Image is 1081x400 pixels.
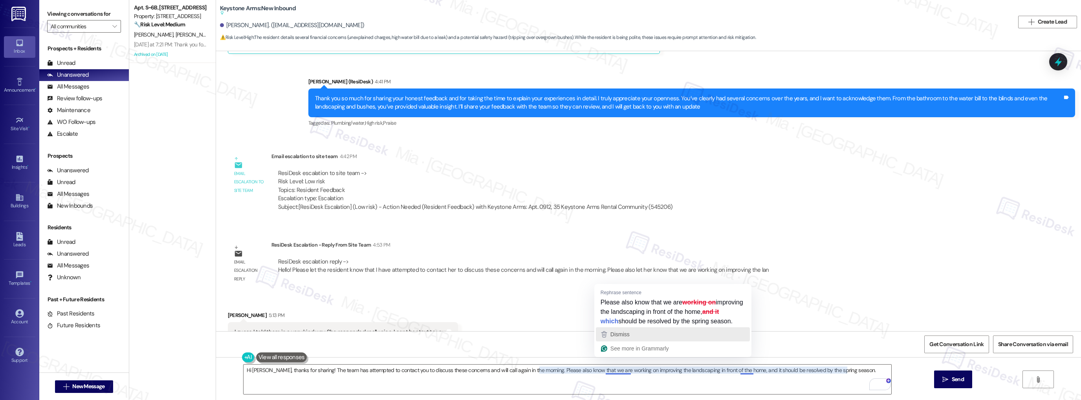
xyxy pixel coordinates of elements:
i:  [63,383,69,390]
button: Share Conversation via email [993,335,1073,353]
button: Create Lead [1018,16,1077,28]
input: All communities [51,20,108,33]
a: Account [4,307,35,328]
div: 4:41 PM [373,77,390,86]
div: Review follow-ups [47,94,102,103]
b: Keystone Arms: New Inbound [220,4,296,17]
div: [PERSON_NAME] [228,311,458,322]
span: • [35,86,36,92]
div: 4:53 PM [371,241,390,249]
div: WO Follow-ups [47,118,95,126]
div: Tagged as: [308,117,1075,129]
div: Escalate [47,130,78,138]
i:  [112,23,117,29]
button: Send [934,371,972,388]
div: Past + Future Residents [39,295,129,304]
div: All Messages [47,262,89,270]
div: Email escalation to site team [234,170,265,195]
div: Unknown [47,273,81,282]
div: All Messages [47,83,89,91]
div: Unread [47,238,75,246]
button: New Message [55,380,113,393]
div: Apt. S~6B, [STREET_ADDRESS] [134,4,207,12]
a: Site Visit • [4,114,35,135]
div: All Messages [47,190,89,198]
span: • [30,279,31,285]
div: Unanswered [47,71,89,79]
span: • [28,125,29,130]
div: Unread [47,178,75,186]
span: : The resident details several financial concerns (unexplained charges, high water bill due to a ... [220,33,756,42]
strong: ⚠️ Risk Level: High [220,34,254,41]
div: Prospects + Residents [39,44,129,53]
div: [PERSON_NAME] (ResiDesk) [308,77,1075,88]
div: New Inbounds [47,202,93,210]
i:  [942,376,948,383]
div: Subject: [ResiDesk Escalation] (Low risk) - Action Needed (Resident Feedback) with Keystone Arms:... [278,203,673,211]
span: Send [952,375,964,383]
div: [PERSON_NAME]. ([EMAIL_ADDRESS][DOMAIN_NAME]) [220,21,365,29]
span: [PERSON_NAME] [134,31,176,38]
span: High risk , [365,120,383,126]
a: Inbox [4,36,35,57]
textarea: To enrich screen reader interactions, please activate Accessibility in Grammarly extension settings [244,365,892,394]
a: Support [4,345,35,367]
div: Archived on [DATE] [133,50,207,59]
span: Get Conversation Link [929,340,984,348]
a: Buildings [4,191,35,212]
div: ResiDesk escalation to site team -> Risk Level: Low risk Topics: Resident Feedback Escalation typ... [278,169,673,203]
div: Past Residents [47,310,95,318]
i:  [1035,376,1041,383]
div: Property: [STREET_ADDRESS] [134,12,207,20]
span: New Message [72,382,104,391]
div: [DATE] at 7:21 PM: Thank you for your message. Our offices are currently closed, but we will cont... [134,41,983,48]
div: Thank you so much for sharing your honest feedback and for taking the time to explain your experi... [315,94,1063,111]
div: 5:13 PM [267,311,284,319]
div: ResiDesk escalation reply -> Hello! Please let the resident know that I have attempted to contact... [278,258,769,274]
a: Templates • [4,268,35,289]
strong: 🔧 Risk Level: Medium [134,21,185,28]
span: • [27,163,28,169]
div: Unanswered [47,166,89,175]
div: ResiDesk Escalation - Reply From Site Team [271,241,776,252]
label: Viewing conversations for [47,8,121,20]
div: Email escalation reply [234,258,265,283]
i:  [1028,19,1034,25]
div: 4:42 PM [338,152,357,160]
span: Create Lead [1038,18,1067,26]
div: Prospects [39,152,129,160]
div: I guess I told them in a very kind way. She responded really nice. I sent her text to you [235,328,445,336]
div: Unread [47,59,75,67]
a: Insights • [4,152,35,173]
div: Future Residents [47,321,100,330]
span: Share Conversation via email [998,340,1068,348]
div: Maintenance [47,106,90,114]
span: Plumbing/water , [331,120,365,126]
button: Get Conversation Link [924,335,989,353]
span: [PERSON_NAME] [175,31,214,38]
div: Residents [39,223,129,232]
div: Email escalation to site team [271,152,680,163]
a: Leads [4,230,35,251]
div: Unanswered [47,250,89,258]
img: ResiDesk Logo [11,7,27,21]
span: Praise [383,120,396,126]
